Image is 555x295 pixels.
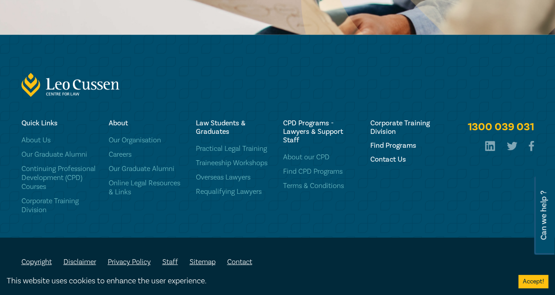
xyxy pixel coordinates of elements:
a: Our Graduate Alumni [21,150,98,159]
a: About Us [21,136,98,145]
a: Practical Legal Training [196,144,272,153]
h6: About [109,119,185,128]
a: Contact Us [370,155,447,164]
a: Disclaimer [64,257,96,266]
a: Requalifying Lawyers [196,187,272,196]
a: About our CPD [283,153,360,162]
a: Our Graduate Alumni [109,164,185,173]
a: Privacy Policy [108,257,151,266]
a: Online Legal Resources & Links [109,179,185,197]
a: Our Organisation [109,136,185,145]
h6: CPD Programs - Lawyers & Support Staff [283,119,360,145]
button: Accept cookies [518,275,548,288]
a: Sitemap [190,257,216,266]
a: 1300 039 031 [468,119,534,135]
a: Corporate Training Division [21,197,98,214]
h6: Quick Links [21,119,98,128]
a: Contact [227,257,252,266]
a: Continuing Professional Development (CPD) Courses [21,164,98,191]
a: Staff [162,257,178,266]
a: Find Programs [370,141,447,150]
a: Find CPD Programs [283,167,360,176]
a: Overseas Lawyers [196,173,272,182]
span: Can we help ? [539,181,548,249]
a: Copyright [21,257,52,266]
div: This website uses cookies to enhance the user experience. [7,275,505,287]
a: Traineeship Workshops [196,158,272,167]
a: Careers [109,150,185,159]
a: Terms & Conditions [283,181,360,190]
a: Corporate Training Division [370,119,447,136]
h6: Law Students & Graduates [196,119,272,136]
